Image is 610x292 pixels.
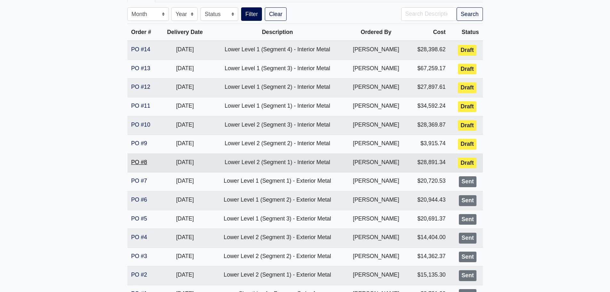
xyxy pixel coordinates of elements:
td: [PERSON_NAME] [345,229,408,248]
div: Draft [458,139,476,150]
td: $28,891.34 [408,154,450,172]
td: [DATE] [160,247,210,266]
div: Draft [458,101,476,112]
td: $34,592.24 [408,97,450,116]
td: [DATE] [160,210,210,229]
td: [DATE] [160,172,210,191]
td: [DATE] [160,116,210,135]
td: Lower Level 2 (Segment 1) - Interior Metal [210,154,345,172]
a: PO #10 [131,121,150,128]
a: PO #6 [131,196,147,203]
td: [DATE] [160,229,210,248]
td: [DATE] [160,97,210,116]
td: $14,404.00 [408,229,450,248]
div: Draft [458,120,476,131]
a: Clear [265,7,287,21]
a: PO #2 [131,271,147,278]
td: Lower Level 1 (Segment 3) - Exterior Metal [210,210,345,229]
td: [DATE] [160,41,210,60]
td: [PERSON_NAME] [345,116,408,135]
td: Lower Level 2 (Segment 2) - Exterior Metal [210,247,345,266]
a: PO #9 [131,140,147,146]
td: [PERSON_NAME] [345,41,408,60]
td: [DATE] [160,266,210,285]
td: Lower Level 1 (Segment 1) - Exterior Metal [210,172,345,191]
td: [PERSON_NAME] [345,247,408,266]
td: [PERSON_NAME] [345,154,408,172]
td: [DATE] [160,154,210,172]
td: [DATE] [160,191,210,210]
a: PO #13 [131,65,150,71]
div: Sent [459,252,476,263]
td: Lower Level 1 (Segment 3) - Interior Metal [210,60,345,79]
th: Description [210,24,345,41]
td: Lower Level 1 (Segment 2) - Exterior Metal [210,191,345,210]
a: PO #12 [131,84,150,90]
td: $3,915.74 [408,135,450,154]
td: [PERSON_NAME] [345,135,408,154]
a: PO #11 [131,103,150,109]
th: Ordered By [345,24,408,41]
div: Sent [459,176,476,187]
td: Lower Level 1 (Segment 1) - Interior Metal [210,97,345,116]
button: Filter [241,7,262,21]
td: $67,259.17 [408,60,450,79]
div: Draft [458,64,476,75]
td: Lower Level 2 (Segment 1) - Exterior Metal [210,266,345,285]
th: Delivery Date [160,24,210,41]
a: PO #3 [131,253,147,259]
div: Sent [459,270,476,281]
th: Order # [127,24,160,41]
a: PO #7 [131,178,147,184]
td: [DATE] [160,60,210,79]
div: Draft [458,82,476,93]
td: Lower Level 1 (Segment 4) - Interior Metal [210,41,345,60]
td: $28,398.62 [408,41,450,60]
div: Draft [458,45,476,56]
th: Cost [408,24,450,41]
td: $27,897.61 [408,79,450,97]
td: Lower Level 2 (Segment 2) - Interior Metal [210,135,345,154]
td: [PERSON_NAME] [345,60,408,79]
td: Lower Level 2 (Segment 3) - Exterior Metal [210,229,345,248]
td: Lower Level 1 (Segment 2) - Interior Metal [210,79,345,97]
a: PO #4 [131,234,147,240]
td: [PERSON_NAME] [345,97,408,116]
td: [PERSON_NAME] [345,210,408,229]
td: [PERSON_NAME] [345,172,408,191]
td: $20,944.43 [408,191,450,210]
div: Sent [459,195,476,206]
a: PO #8 [131,159,147,165]
td: Lower Level 2 (Segment 3) - Interior Metal [210,116,345,135]
td: [DATE] [160,135,210,154]
td: $28,369.87 [408,116,450,135]
td: [PERSON_NAME] [345,266,408,285]
td: $15,135.30 [408,266,450,285]
div: Sent [459,214,476,225]
input: Search [401,7,457,21]
td: [PERSON_NAME] [345,191,408,210]
td: [DATE] [160,79,210,97]
button: Search [457,7,483,21]
div: Draft [458,158,476,169]
a: PO #5 [131,215,147,222]
a: PO #14 [131,46,150,53]
td: [PERSON_NAME] [345,79,408,97]
th: Status [450,24,483,41]
td: $14,362.37 [408,247,450,266]
div: Sent [459,233,476,244]
td: $20,691.37 [408,210,450,229]
td: $20,720.53 [408,172,450,191]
